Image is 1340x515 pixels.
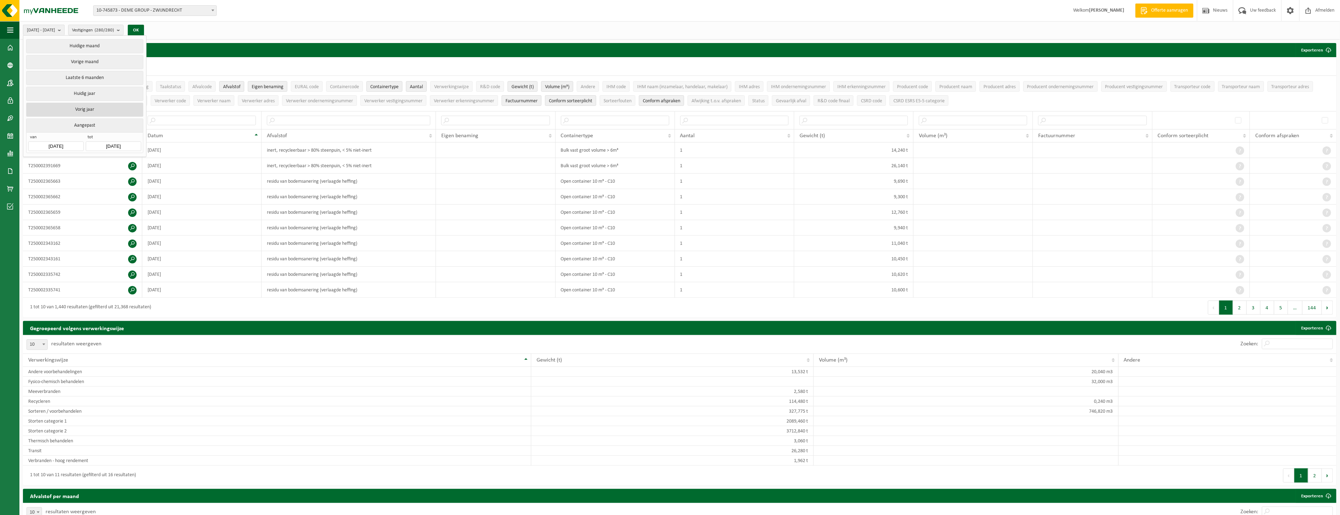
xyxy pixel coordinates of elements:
[549,98,592,104] span: Conform sorteerplicht
[23,189,142,205] td: T250002365662
[142,251,262,267] td: [DATE]
[857,95,886,106] button: CSRD codeCSRD code: Activate to sort
[606,84,626,90] span: IHM code
[675,174,794,189] td: 1
[23,436,531,446] td: Thermisch behandelen
[508,81,538,92] button: Gewicht (t)Gewicht (t): Activate to sort
[1303,301,1322,315] button: 144
[23,321,131,335] h2: Gegroepeerd volgens verwerkingswijze
[193,95,234,106] button: Verwerker naamVerwerker naam: Activate to sort
[142,158,262,174] td: [DATE]
[556,236,675,251] td: Open container 10 m³ - C10
[637,84,728,90] span: IHM naam (inzamelaar, handelaar, makelaar)
[23,426,531,436] td: Storten categorie 2
[1308,468,1322,483] button: 2
[192,84,212,90] span: Afvalcode
[767,81,830,92] button: IHM ondernemingsnummerIHM ondernemingsnummer: Activate to sort
[675,220,794,236] td: 1
[643,98,680,104] span: Conform afspraken
[142,143,262,158] td: [DATE]
[128,25,144,36] button: OK
[1089,8,1125,13] strong: [PERSON_NAME]
[890,95,949,106] button: CSRD ESRS E5-5 categorieCSRD ESRS E5-5 categorie: Activate to sort
[688,95,745,106] button: Afwijking t.o.v. afsprakenAfwijking t.o.v. afspraken: Activate to sort
[772,95,810,106] button: Gevaarlijk afval : Activate to sort
[600,95,635,106] button: SorteerfoutenSorteerfouten: Activate to sort
[262,189,436,205] td: residu van bodemsanering (verlaagde heffing)
[27,340,47,350] span: 10
[262,282,436,298] td: residu van bodemsanering (verlaagde heffing)
[23,174,142,189] td: T250002365663
[1283,468,1294,483] button: Previous
[1322,301,1333,315] button: Next
[893,98,945,104] span: CSRD ESRS E5-5 categorie
[1255,133,1299,139] span: Conform afspraken
[326,81,363,92] button: ContainercodeContainercode: Activate to sort
[794,143,914,158] td: 14,240 t
[604,98,632,104] span: Sorteerfouten
[295,84,319,90] span: EURAL code
[771,84,826,90] span: IHM ondernemingsnummer
[23,282,142,298] td: T250002335741
[23,416,531,426] td: Storten categorie 1
[142,174,262,189] td: [DATE]
[1272,84,1309,90] span: Transporteur adres
[556,220,675,236] td: Open container 10 m³ - C10
[794,251,914,267] td: 10,450 t
[794,174,914,189] td: 9,690 t
[1174,84,1211,90] span: Transporteur code
[262,236,436,251] td: residu van bodemsanering (verlaagde heffing)
[1208,301,1219,315] button: Previous
[26,55,143,69] button: Vorige maand
[142,189,262,205] td: [DATE]
[1027,84,1094,90] span: Producent ondernemingsnummer
[1296,321,1336,335] a: Exporteren
[541,81,573,92] button: Volume (m³)Volume (m³): Activate to sort
[752,98,765,104] span: Status
[23,377,531,387] td: Fysico-chemisch behandelen
[531,446,814,456] td: 26,280 t
[28,357,68,363] span: Verwerkingswijze
[675,158,794,174] td: 1
[434,84,469,90] span: Verwerkingswijze
[189,81,216,92] button: AfvalcodeAfvalcode: Activate to sort
[1294,468,1308,483] button: 1
[406,81,427,92] button: AantalAantal: Activate to sort
[23,406,531,416] td: Sorteren / voorbehandelen
[26,87,143,101] button: Huidig jaar
[46,509,96,515] label: resultaten weergeven
[434,98,494,104] span: Verwerker erkenningsnummer
[531,456,814,466] td: 1,962 t
[675,267,794,282] td: 1
[142,205,262,220] td: [DATE]
[531,436,814,446] td: 3,060 t
[410,84,423,90] span: Aantal
[156,81,185,92] button: TaakstatusTaakstatus: Activate to sort
[23,267,142,282] td: T250002335742
[51,341,101,347] label: resultaten weergeven
[262,174,436,189] td: residu van bodemsanering (verlaagde heffing)
[794,267,914,282] td: 10,620 t
[23,220,142,236] td: T250002365658
[1222,84,1260,90] span: Transporteur naam
[1150,7,1190,14] span: Offerte aanvragen
[545,95,596,106] button: Conform sorteerplicht : Activate to sort
[1124,357,1141,363] span: Andere
[531,396,814,406] td: 114,480 t
[919,133,947,139] span: Volume (m³)
[242,98,275,104] span: Verwerker adres
[1038,133,1075,139] span: Factuurnummer
[366,81,402,92] button: ContainertypeContainertype: Activate to sort
[1241,509,1258,515] label: Zoeken:
[556,267,675,282] td: Open container 10 m³ - C10
[262,205,436,220] td: residu van bodemsanering (verlaagde heffing)
[1322,468,1333,483] button: Next
[26,339,48,350] span: 10
[68,25,124,35] button: Vestigingen(280/280)
[262,220,436,236] td: residu van bodemsanering (verlaagde heffing)
[23,446,531,456] td: Transit
[739,84,760,90] span: IHM adres
[556,251,675,267] td: Open container 10 m³ - C10
[556,143,675,158] td: Bulk vast groot volume > 6m³
[556,282,675,298] td: Open container 10 m³ - C10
